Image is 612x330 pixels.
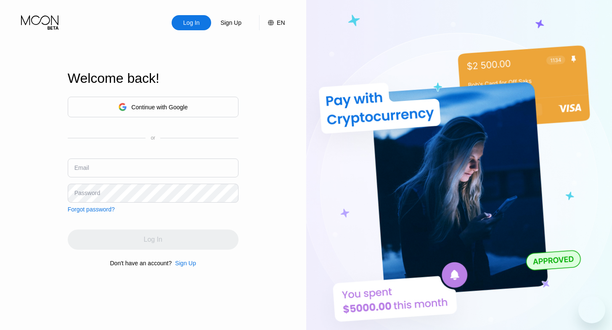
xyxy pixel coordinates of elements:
[277,19,285,26] div: EN
[110,260,172,267] div: Don't have an account?
[74,190,100,196] div: Password
[172,260,196,267] div: Sign Up
[578,296,605,323] iframe: Button to launch messaging window
[68,206,115,213] div: Forgot password?
[68,71,238,86] div: Welcome back!
[151,135,155,141] div: or
[259,15,285,30] div: EN
[68,97,238,117] div: Continue with Google
[74,164,89,171] div: Email
[211,15,251,30] div: Sign Up
[175,260,196,267] div: Sign Up
[131,104,188,111] div: Continue with Google
[172,15,211,30] div: Log In
[220,18,242,27] div: Sign Up
[183,18,201,27] div: Log In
